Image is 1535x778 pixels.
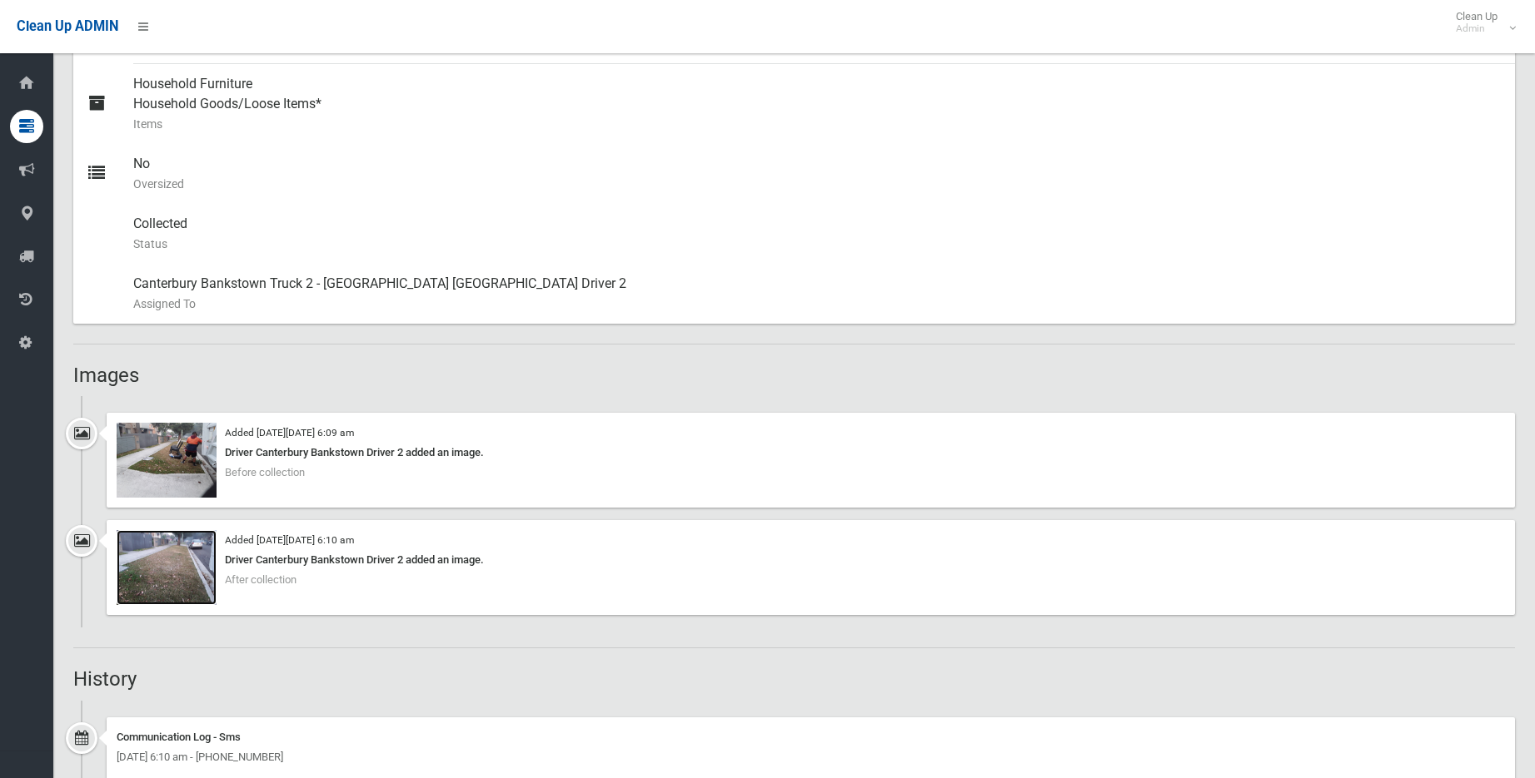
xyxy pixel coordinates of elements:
h2: Images [73,364,1515,386]
div: Canterbury Bankstown Truck 2 - [GEOGRAPHIC_DATA] [GEOGRAPHIC_DATA] Driver 2 [133,264,1502,324]
small: Oversized [133,174,1502,194]
div: Collected [133,204,1502,264]
small: Status [133,234,1502,254]
img: 16945494089816983400345029589505.jpg [117,530,217,605]
small: Added [DATE][DATE] 6:09 am [225,427,354,439]
div: Driver Canterbury Bankstown Driver 2 added an image. [117,550,1505,570]
span: Clean Up ADMIN [17,18,118,34]
span: Before collection [225,466,305,478]
small: Admin [1456,22,1498,35]
small: Items [133,114,1502,134]
small: Added [DATE][DATE] 6:10 am [225,534,354,546]
span: Clean Up [1448,10,1514,35]
div: Communication Log - Sms [117,727,1505,747]
small: Assigned To [133,294,1502,314]
div: No [133,144,1502,204]
div: Household Furniture Household Goods/Loose Items* [133,64,1502,144]
div: [DATE] 6:10 am - [PHONE_NUMBER] [117,747,1505,767]
span: After collection [225,573,297,586]
img: 16945493884496453009223146899487.jpg [117,423,217,498]
div: Driver Canterbury Bankstown Driver 2 added an image. [117,443,1505,463]
h2: History [73,668,1515,690]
